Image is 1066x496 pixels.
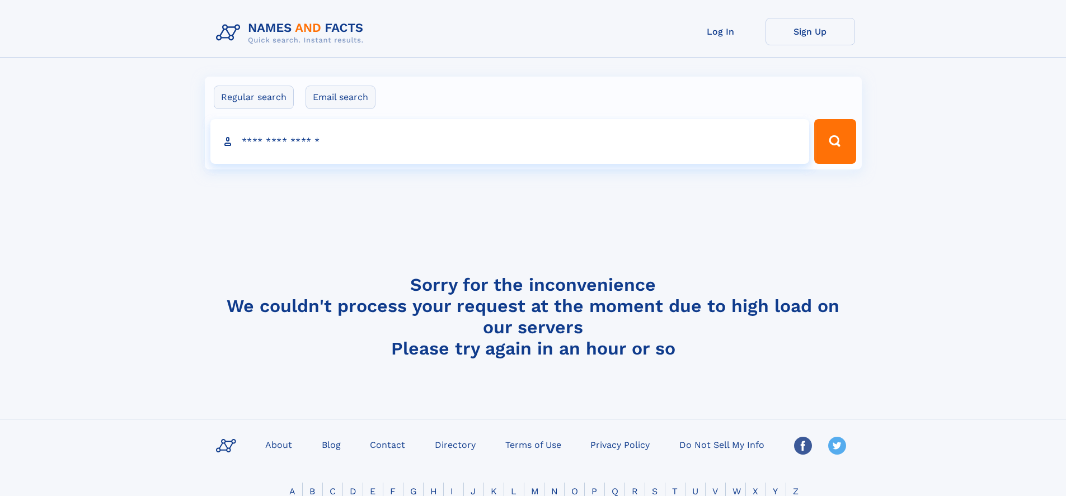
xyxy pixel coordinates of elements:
a: Log In [676,18,766,45]
label: Email search [306,86,375,109]
a: Blog [317,436,345,452]
a: About [261,436,297,452]
a: Terms of Use [501,436,566,452]
a: Contact [365,436,410,452]
a: Sign Up [766,18,855,45]
a: Privacy Policy [586,436,654,452]
input: search input [210,119,810,164]
label: Regular search [214,86,294,109]
a: Directory [430,436,480,452]
h4: Sorry for the inconvenience We couldn't process your request at the moment due to high load on ou... [212,274,855,359]
img: Twitter [828,437,846,455]
a: Do Not Sell My Info [675,436,769,452]
button: Search Button [814,119,856,164]
img: Facebook [794,437,812,455]
img: Logo Names and Facts [212,18,373,48]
